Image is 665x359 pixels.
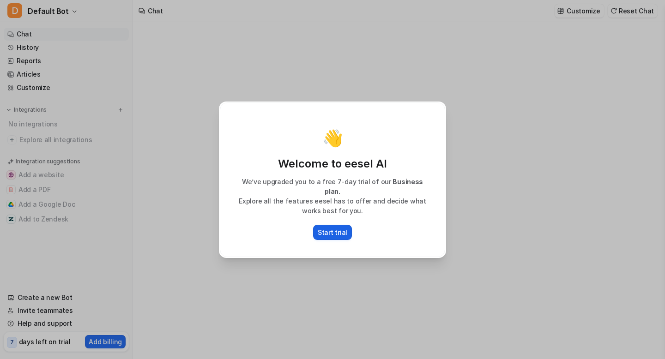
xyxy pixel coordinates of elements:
[230,156,435,171] p: Welcome to eesel AI
[318,227,347,237] p: Start trial
[322,129,343,147] p: 👋
[230,196,435,215] p: Explore all the features eesel has to offer and decide what works best for you.
[313,225,352,240] button: Start trial
[230,177,435,196] p: We’ve upgraded you to a free 7-day trial of our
